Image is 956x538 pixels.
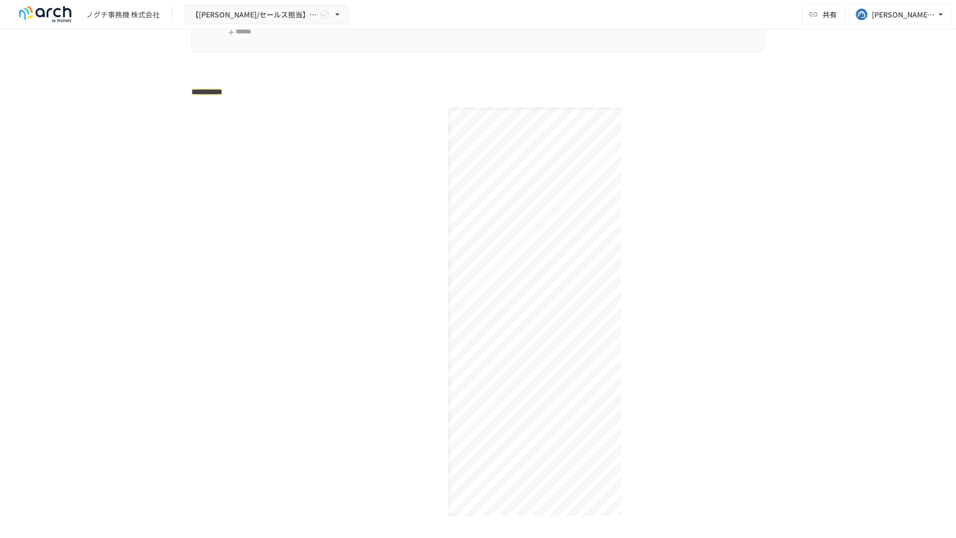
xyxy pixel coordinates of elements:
button: 【[PERSON_NAME]/セールス担当】ノグチ事務機株式会社様_初期設定サポート [185,5,349,25]
span: 【[PERSON_NAME]/セールス担当】ノグチ事務機株式会社様_初期設定サポート [192,8,318,21]
button: 共有 [802,4,845,25]
img: logo-default@2x-9cf2c760.svg [12,6,78,23]
span: 共有 [823,9,837,20]
div: ノグチ事務機 株式会社 [86,9,160,20]
div: [PERSON_NAME][EMAIL_ADDRESS][DOMAIN_NAME] [872,8,935,21]
button: [PERSON_NAME][EMAIL_ADDRESS][DOMAIN_NAME] [849,4,952,25]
